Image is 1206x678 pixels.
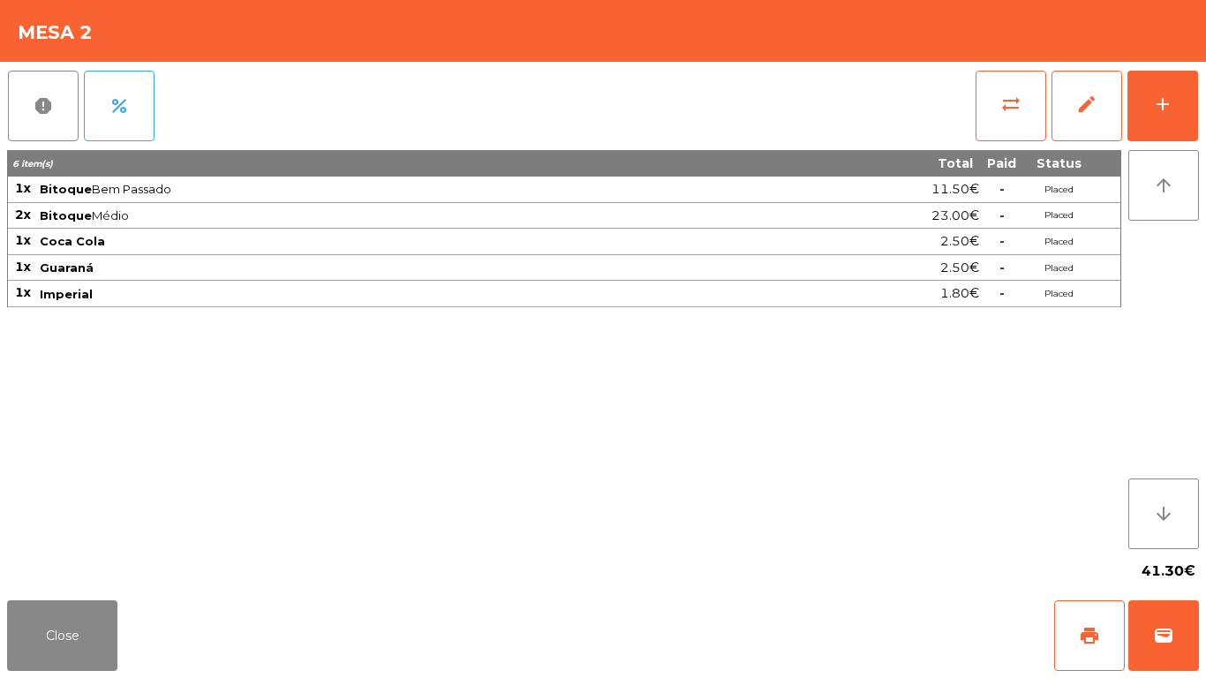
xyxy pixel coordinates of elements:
button: Close [7,600,117,671]
span: Imperial [40,287,93,301]
i: arrow_upward [1153,175,1174,196]
button: percent [84,71,155,141]
span: Bitoque [40,208,92,222]
span: - [999,260,1005,275]
span: 2x [15,207,31,222]
span: Médio [40,208,726,222]
div: add [1152,94,1173,115]
span: 1x [15,284,31,300]
span: wallet [1153,625,1174,646]
span: Bitoque [40,182,92,196]
span: 2.50€ [940,230,979,253]
button: edit [1051,71,1122,141]
span: Bem Passado [40,182,726,196]
span: 1x [15,232,31,248]
td: Placed [1023,177,1094,203]
span: 6 item(s) [12,158,53,169]
button: add [1127,71,1198,141]
th: Status [1023,150,1094,177]
span: sync_alt [1000,94,1021,115]
span: - [999,233,1005,249]
td: Placed [1023,255,1094,282]
button: sync_alt [976,71,1046,141]
span: Guaraná [40,260,94,275]
span: 11.50€ [931,177,979,201]
span: report [33,95,54,117]
span: 2.50€ [940,256,979,280]
td: Placed [1023,203,1094,230]
td: Placed [1023,229,1094,255]
span: 1.80€ [940,282,979,305]
button: report [8,71,79,141]
span: 1x [15,259,31,275]
span: Coca Cola [40,234,105,248]
span: 41.30€ [1142,558,1195,584]
i: arrow_downward [1153,503,1174,524]
span: 1x [15,180,31,196]
span: - [999,285,1005,301]
th: Total [727,150,980,177]
span: print [1079,625,1100,646]
button: arrow_upward [1128,150,1199,221]
span: - [999,181,1005,197]
button: arrow_downward [1128,478,1199,549]
span: percent [109,95,130,117]
th: Paid [980,150,1023,177]
span: - [999,207,1005,223]
button: print [1054,600,1125,671]
button: wallet [1128,600,1199,671]
span: edit [1076,94,1097,115]
span: 23.00€ [931,204,979,228]
td: Placed [1023,281,1094,307]
h4: Mesa 2 [18,19,93,46]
